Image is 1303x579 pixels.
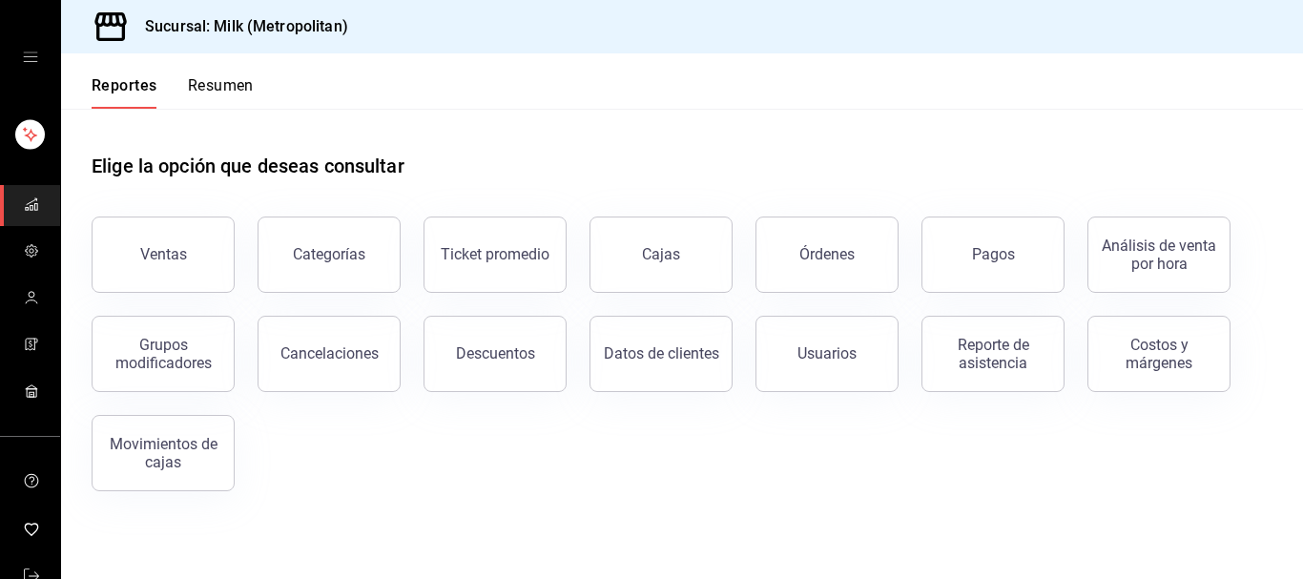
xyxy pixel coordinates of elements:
[424,217,567,293] button: Ticket promedio
[104,435,222,471] div: Movimientos de cajas
[104,336,222,372] div: Grupos modificadores
[755,316,899,392] button: Usuarios
[921,217,1065,293] button: Pagos
[293,245,365,263] div: Categorías
[755,217,899,293] button: Órdenes
[424,316,567,392] button: Descuentos
[1087,316,1231,392] button: Costos y márgenes
[797,344,857,362] div: Usuarios
[280,344,379,362] div: Cancelaciones
[642,243,681,266] div: Cajas
[604,344,719,362] div: Datos de clientes
[1100,237,1218,273] div: Análisis de venta por hora
[921,316,1065,392] button: Reporte de asistencia
[92,217,235,293] button: Ventas
[130,15,348,38] h3: Sucursal: Milk (Metropolitan)
[799,245,855,263] div: Órdenes
[456,344,535,362] div: Descuentos
[589,217,733,293] a: Cajas
[92,76,254,109] div: navigation tabs
[258,316,401,392] button: Cancelaciones
[258,217,401,293] button: Categorías
[1087,217,1231,293] button: Análisis de venta por hora
[92,76,157,109] button: Reportes
[441,245,549,263] div: Ticket promedio
[1100,336,1218,372] div: Costos y márgenes
[140,245,187,263] div: Ventas
[92,152,404,180] h1: Elige la opción que deseas consultar
[934,336,1052,372] div: Reporte de asistencia
[589,316,733,392] button: Datos de clientes
[188,76,254,109] button: Resumen
[92,316,235,392] button: Grupos modificadores
[23,50,38,65] button: open drawer
[92,415,235,491] button: Movimientos de cajas
[972,245,1015,263] div: Pagos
